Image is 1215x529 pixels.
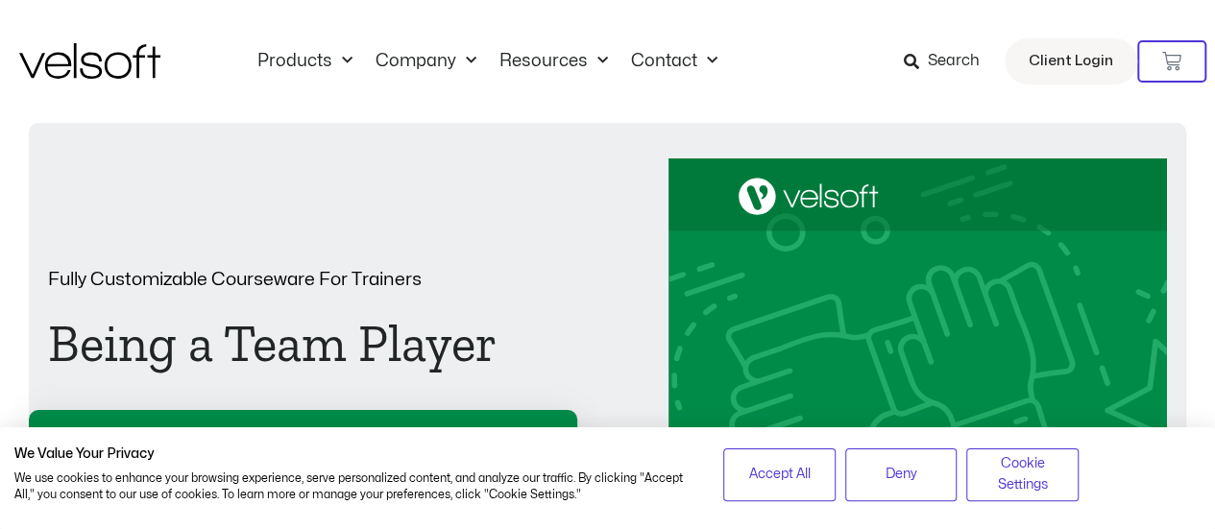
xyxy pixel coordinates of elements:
[1029,49,1113,74] span: Client Login
[246,51,364,72] a: ProductsMenu Toggle
[246,51,729,72] nav: Menu
[904,45,993,78] a: Search
[48,271,547,289] p: Fully Customizable Courseware For Trainers
[488,51,620,72] a: ResourcesMenu Toggle
[14,445,694,463] h2: We Value Your Privacy
[845,448,958,501] button: Deny all cookies
[364,51,488,72] a: CompanyMenu Toggle
[723,448,836,501] button: Accept all cookies
[966,448,1079,501] button: Adjust cookie preferences
[1005,38,1137,84] a: Client Login
[14,470,694,503] p: We use cookies to enhance your browsing experience, serve personalized content, and analyze our t...
[886,464,917,485] span: Deny
[979,453,1066,496] span: Cookie Settings
[19,43,160,79] img: Velsoft Training Materials
[748,464,810,485] span: Accept All
[48,318,547,370] h1: Being a Team Player
[928,49,980,74] span: Search
[620,51,729,72] a: ContactMenu Toggle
